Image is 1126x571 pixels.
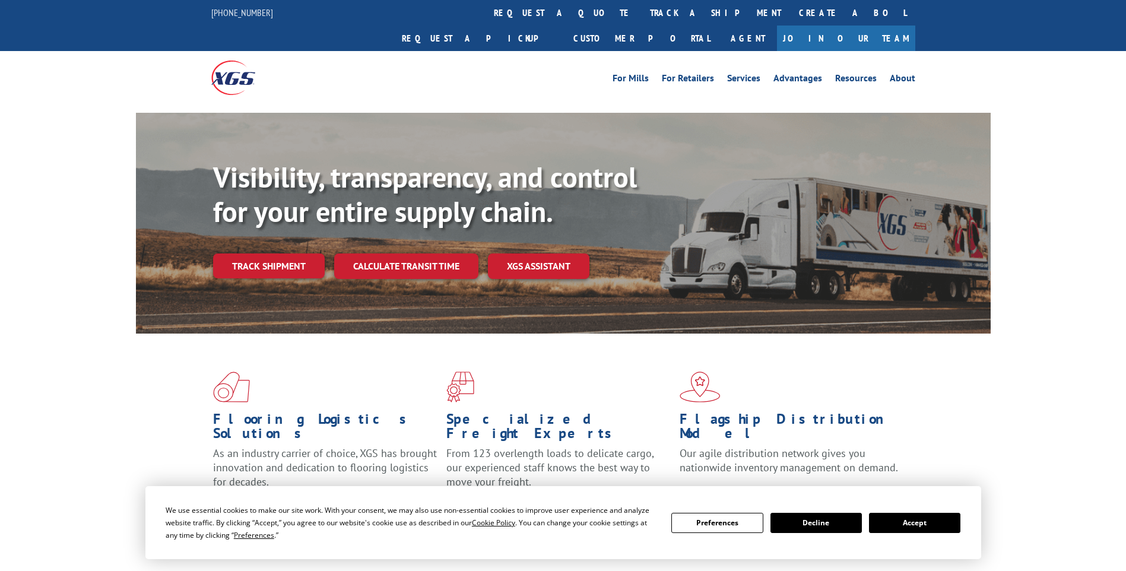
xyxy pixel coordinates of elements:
[727,74,760,87] a: Services
[890,74,915,87] a: About
[773,74,822,87] a: Advantages
[777,26,915,51] a: Join Our Team
[662,74,714,87] a: For Retailers
[770,513,862,533] button: Decline
[334,253,478,279] a: Calculate transit time
[472,518,515,528] span: Cookie Policy
[211,7,273,18] a: [PHONE_NUMBER]
[234,530,274,540] span: Preferences
[869,513,960,533] button: Accept
[613,74,649,87] a: For Mills
[835,74,877,87] a: Resources
[166,504,657,541] div: We use essential cookies to make our site work. With your consent, we may also use non-essential ...
[213,412,437,446] h1: Flooring Logistics Solutions
[145,486,981,559] div: Cookie Consent Prompt
[488,253,589,279] a: XGS ASSISTANT
[680,412,904,446] h1: Flagship Distribution Model
[719,26,777,51] a: Agent
[446,412,671,446] h1: Specialized Freight Experts
[213,253,325,278] a: Track shipment
[680,486,827,499] a: Learn More >
[446,446,671,499] p: From 123 overlength loads to delicate cargo, our experienced staff knows the best way to move you...
[393,26,564,51] a: Request a pickup
[680,446,898,474] span: Our agile distribution network gives you nationwide inventory management on demand.
[213,372,250,402] img: xgs-icon-total-supply-chain-intelligence-red
[213,158,637,230] b: Visibility, transparency, and control for your entire supply chain.
[446,372,474,402] img: xgs-icon-focused-on-flooring-red
[564,26,719,51] a: Customer Portal
[671,513,763,533] button: Preferences
[213,446,437,488] span: As an industry carrier of choice, XGS has brought innovation and dedication to flooring logistics...
[680,372,721,402] img: xgs-icon-flagship-distribution-model-red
